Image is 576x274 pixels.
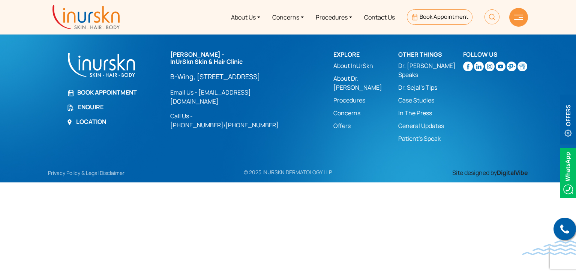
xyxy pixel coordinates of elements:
h2: Follow Us [463,51,528,58]
img: HeaderSearch [484,9,499,24]
a: Offers [333,121,398,130]
h2: Other Things [398,51,463,58]
img: Location [67,119,72,125]
span: Book Appointment [420,13,468,21]
a: Call Us - [PHONE_NUMBER] [170,112,223,129]
img: linkedin [474,62,484,71]
a: Contact Us [358,3,401,31]
h2: [PERSON_NAME] - InUrSkn Skin & Hair Clinic [170,51,294,65]
a: Email Us - [EMAIL_ADDRESS][DOMAIN_NAME] [170,88,294,106]
a: B-Wing, [STREET_ADDRESS] [170,72,294,81]
a: In The Press [398,108,463,117]
div: Site designed by [369,168,532,177]
img: inurskn-footer-logo [67,51,136,78]
a: Enquire [67,102,161,111]
a: Book Appointment [67,88,161,97]
a: About InUrSkn [333,61,398,70]
img: sejal-saheta-dermatologist [507,62,516,71]
a: Privacy Policy & Legal Disclaimer [48,169,128,176]
a: Dr. [PERSON_NAME] Speaks [398,61,463,79]
div: © 2025 INURSKN DERMATOLOGY LLP [211,168,365,176]
img: instagram [485,62,495,71]
img: Book Appointment [67,90,73,96]
a: Dr. Sejal's Tips [398,83,463,92]
img: Enquire [67,104,74,111]
a: Procedures [310,3,358,31]
img: bluewave [522,240,576,255]
a: General Updates [398,121,463,130]
img: Skin-and-Hair-Clinic [517,62,527,71]
h2: Explore [333,51,398,58]
a: Procedures [333,96,398,105]
img: facebook [463,62,473,71]
a: Whatsappicon [560,169,576,177]
a: Location [67,117,161,126]
span: DigitalVibe [497,169,528,177]
a: Concerns [266,3,310,31]
img: inurskn-logo [52,5,120,29]
a: [PHONE_NUMBER] [225,121,279,129]
a: Concerns [333,108,398,117]
img: offerBt [560,95,576,145]
a: About Dr. [PERSON_NAME] [333,74,398,92]
img: Whatsappicon [560,148,576,198]
a: Patient’s Speak [398,134,463,143]
img: hamLine.svg [514,15,523,20]
img: youtube [496,62,505,71]
a: About Us [225,3,266,31]
div: / [170,51,324,129]
a: Case Studies [398,96,463,105]
a: Book Appointment [407,9,472,25]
